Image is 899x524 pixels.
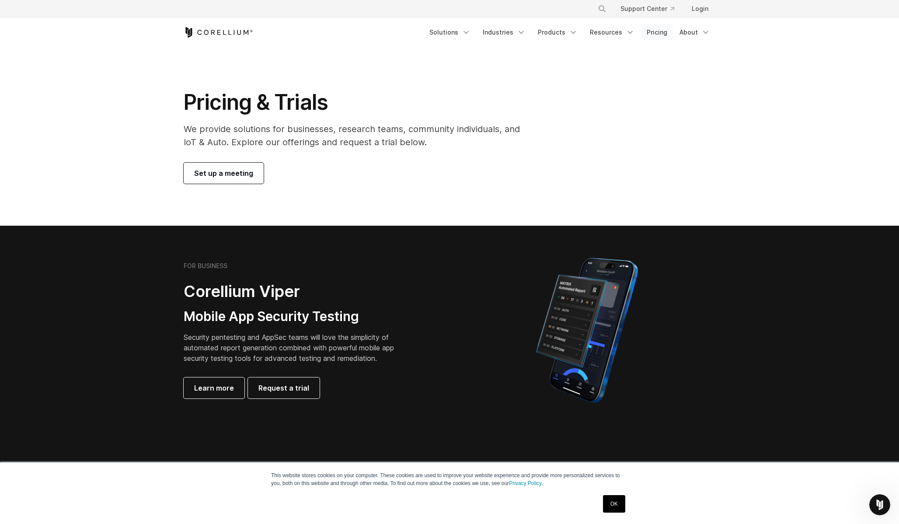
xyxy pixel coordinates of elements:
[585,24,640,40] a: Resources
[194,168,253,178] span: Set up a meeting
[533,24,583,40] a: Products
[521,254,653,407] img: Corellium MATRIX automated report on iPhone showing app vulnerability test results across securit...
[194,383,234,393] span: Learn more
[509,480,543,486] a: Privacy Policy.
[184,163,264,184] a: Set up a meeting
[685,1,715,17] a: Login
[477,24,531,40] a: Industries
[613,1,681,17] a: Support Center
[674,24,715,40] a: About
[184,262,227,270] h6: FOR BUSINESS
[184,282,408,301] h2: Corellium Viper
[594,1,610,17] button: Search
[184,377,244,398] a: Learn more
[587,1,715,17] div: Navigation Menu
[603,495,625,513] a: OK
[184,122,532,149] p: We provide solutions for businesses, research teams, community individuals, and IoT & Auto. Explo...
[248,377,320,398] a: Request a trial
[184,27,253,38] a: Corellium Home
[641,24,673,40] a: Pricing
[869,494,890,515] iframe: Intercom live chat
[258,383,309,393] span: Request a trial
[424,24,715,40] div: Navigation Menu
[424,24,476,40] a: Solutions
[271,472,628,487] p: This website stores cookies on your computer. These cookies are used to improve your website expe...
[184,308,408,325] h3: Mobile App Security Testing
[184,332,408,363] p: Security pentesting and AppSec teams will love the simplicity of automated report generation comb...
[184,89,532,115] h1: Pricing & Trials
